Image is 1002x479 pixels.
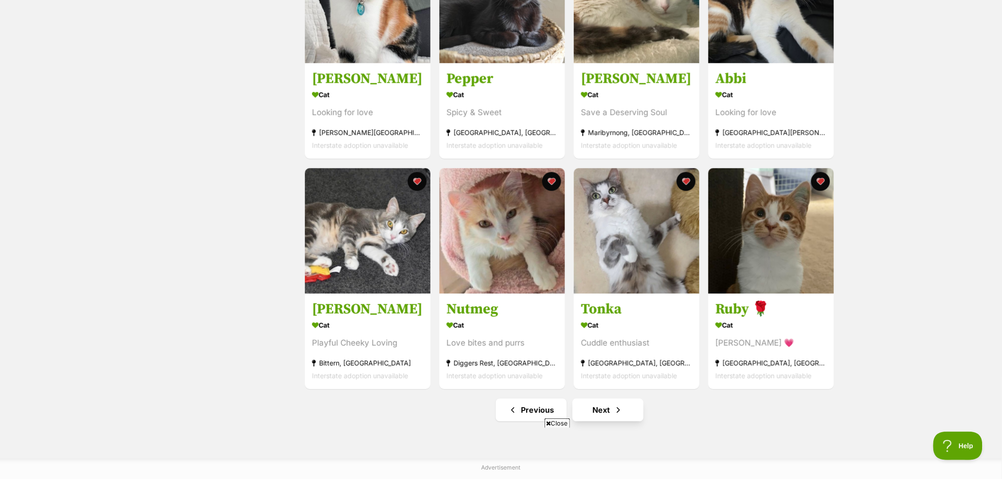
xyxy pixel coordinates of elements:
[447,70,558,88] h3: Pepper
[304,399,835,421] nav: Pagination
[439,168,565,293] img: Nutmeg
[716,372,812,380] span: Interstate adoption unavailable
[305,293,430,389] a: [PERSON_NAME] Cat Playful Cheeky Loving Bittern, [GEOGRAPHIC_DATA] Interstate adoption unavailabl...
[716,337,827,349] div: [PERSON_NAME] 💗
[581,70,692,88] h3: [PERSON_NAME]
[581,106,692,119] div: Save a Deserving Soul
[312,142,408,150] span: Interstate adoption unavailable
[716,88,827,102] div: Cat
[573,399,644,421] a: Next page
[305,63,430,159] a: [PERSON_NAME] Cat Looking for love [PERSON_NAME][GEOGRAPHIC_DATA], [GEOGRAPHIC_DATA] Interstate a...
[574,168,699,293] img: Tonka
[716,356,827,369] div: [GEOGRAPHIC_DATA], [GEOGRAPHIC_DATA]
[581,356,692,369] div: [GEOGRAPHIC_DATA], [GEOGRAPHIC_DATA]
[312,126,423,139] div: [PERSON_NAME][GEOGRAPHIC_DATA], [GEOGRAPHIC_DATA]
[716,300,827,318] h3: Ruby 🌹
[312,300,423,318] h3: [PERSON_NAME]
[496,399,567,421] a: Previous page
[933,432,983,460] iframe: Help Scout Beacon - Open
[716,126,827,139] div: [GEOGRAPHIC_DATA][PERSON_NAME][GEOGRAPHIC_DATA]
[581,126,692,139] div: Maribyrnong, [GEOGRAPHIC_DATA]
[581,372,677,380] span: Interstate adoption unavailable
[716,106,827,119] div: Looking for love
[677,172,696,191] button: favourite
[447,88,558,102] div: Cat
[408,172,427,191] button: favourite
[581,142,677,150] span: Interstate adoption unavailable
[708,293,834,389] a: Ruby 🌹 Cat [PERSON_NAME] 💗 [GEOGRAPHIC_DATA], [GEOGRAPHIC_DATA] Interstate adoption unavailable f...
[439,63,565,159] a: Pepper Cat Spicy & Sweet [GEOGRAPHIC_DATA], [GEOGRAPHIC_DATA] Interstate adoption unavailable fav...
[716,318,827,332] div: Cat
[447,318,558,332] div: Cat
[447,372,543,380] span: Interstate adoption unavailable
[581,337,692,349] div: Cuddle enthusiast
[708,168,834,293] img: Ruby 🌹
[708,63,834,159] a: Abbi Cat Looking for love [GEOGRAPHIC_DATA][PERSON_NAME][GEOGRAPHIC_DATA] Interstate adoption una...
[447,106,558,119] div: Spicy & Sweet
[447,142,543,150] span: Interstate adoption unavailable
[312,70,423,88] h3: [PERSON_NAME]
[716,70,827,88] h3: Abbi
[574,63,699,159] a: [PERSON_NAME] Cat Save a Deserving Soul Maribyrnong, [GEOGRAPHIC_DATA] Interstate adoption unavai...
[329,432,673,474] iframe: Advertisement
[716,142,812,150] span: Interstate adoption unavailable
[545,418,570,428] span: Close
[305,168,430,293] img: Arthur
[581,88,692,102] div: Cat
[312,356,423,369] div: Bittern, [GEOGRAPHIC_DATA]
[312,88,423,102] div: Cat
[447,337,558,349] div: Love bites and purrs
[447,126,558,139] div: [GEOGRAPHIC_DATA], [GEOGRAPHIC_DATA]
[581,300,692,318] h3: Tonka
[574,293,699,389] a: Tonka Cat Cuddle enthusiast [GEOGRAPHIC_DATA], [GEOGRAPHIC_DATA] Interstate adoption unavailable ...
[439,293,565,389] a: Nutmeg Cat Love bites and purrs Diggers Rest, [GEOGRAPHIC_DATA] Interstate adoption unavailable f...
[312,372,408,380] span: Interstate adoption unavailable
[312,337,423,349] div: Playful Cheeky Loving
[447,300,558,318] h3: Nutmeg
[312,106,423,119] div: Looking for love
[811,172,830,191] button: favourite
[447,356,558,369] div: Diggers Rest, [GEOGRAPHIC_DATA]
[581,318,692,332] div: Cat
[542,172,561,191] button: favourite
[312,318,423,332] div: Cat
